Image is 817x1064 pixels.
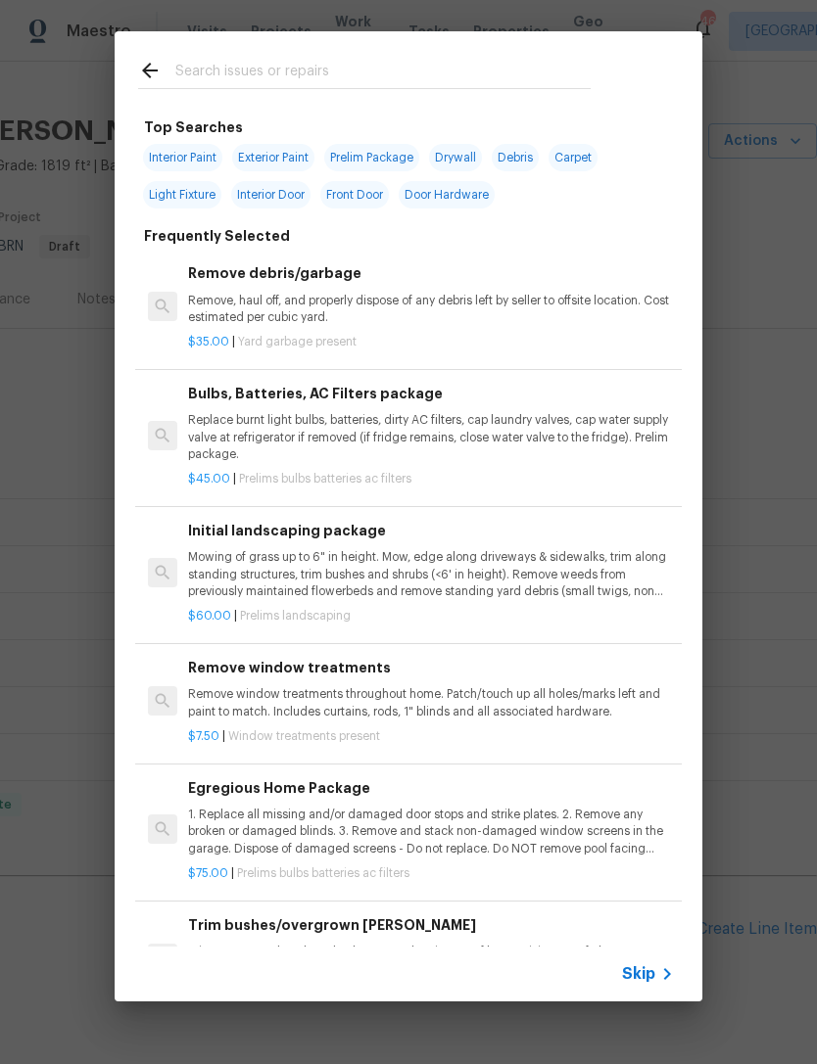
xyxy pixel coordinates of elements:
span: Interior Door [231,181,311,208]
h6: Bulbs, Batteries, AC Filters package [188,383,674,404]
span: $45.00 [188,473,230,485]
p: Remove, haul off, and properly dispose of any debris left by seller to offsite location. Cost est... [188,293,674,326]
h6: Top Searches [144,116,243,138]
input: Search issues or repairs [175,59,591,88]
span: Prelims landscaping [240,610,351,622]
p: 1. Replace all missing and/or damaged door stops and strike plates. 2. Remove any broken or damag... [188,807,674,856]
span: Skip [622,964,655,984]
h6: Remove window treatments [188,657,674,678]
p: Remove window treatments throughout home. Patch/touch up all holes/marks left and paint to match.... [188,686,674,719]
h6: Remove debris/garbage [188,262,674,284]
p: | [188,334,674,350]
span: Drywall [429,144,482,171]
span: Prelims bulbs batteries ac filters [237,867,409,879]
span: Exterior Paint [232,144,314,171]
p: Replace burnt light bulbs, batteries, dirty AC filters, cap laundry valves, cap water supply valv... [188,412,674,462]
span: $7.50 [188,730,219,742]
p: | [188,728,674,745]
span: Front Door [320,181,389,208]
span: Interior Paint [143,144,222,171]
span: $35.00 [188,336,229,347]
h6: Trim bushes/overgrown [PERSON_NAME] [188,914,674,936]
p: | [188,865,674,882]
p: | [188,608,674,625]
span: Light Fixture [143,181,221,208]
h6: Initial landscaping package [188,520,674,541]
p: Trim overgrown hegdes & bushes around perimeter of home giving 12" of clearance. Properly dispose... [188,944,674,977]
span: $60.00 [188,610,231,622]
span: Yard garbage present [238,336,357,347]
p: Mowing of grass up to 6" in height. Mow, edge along driveways & sidewalks, trim along standing st... [188,549,674,599]
span: $75.00 [188,867,228,879]
span: Debris [492,144,539,171]
span: Door Hardware [399,181,495,208]
span: Window treatments present [228,730,380,742]
span: Carpet [549,144,598,171]
h6: Egregious Home Package [188,777,674,799]
span: Prelim Package [324,144,419,171]
span: Prelims bulbs batteries ac filters [239,473,411,485]
h6: Frequently Selected [144,225,290,247]
p: | [188,471,674,487]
